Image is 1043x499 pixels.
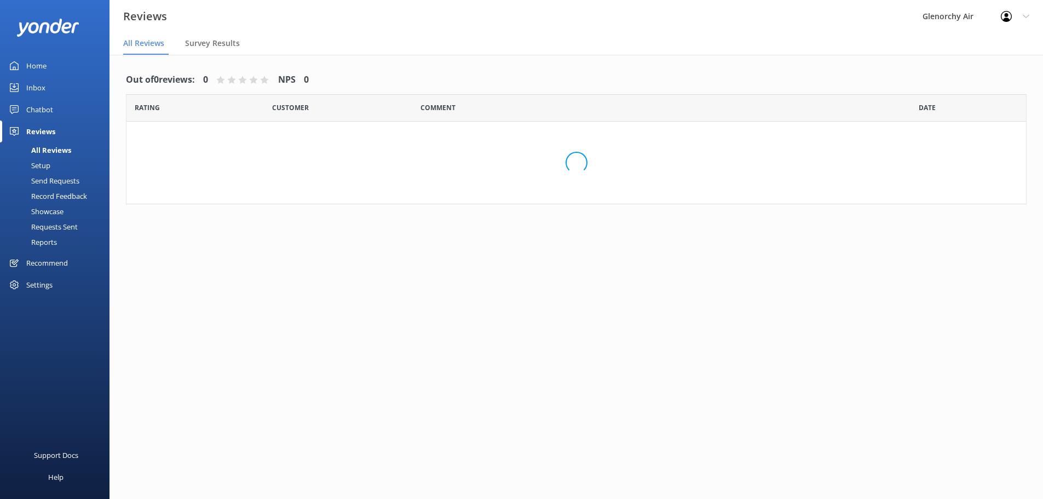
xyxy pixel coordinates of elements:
[919,102,936,113] span: Date
[185,38,240,49] span: Survey Results
[203,73,208,87] h4: 0
[26,77,45,99] div: Inbox
[26,99,53,121] div: Chatbot
[7,188,87,204] div: Record Feedback
[272,102,309,113] span: Date
[26,121,55,142] div: Reviews
[26,55,47,77] div: Home
[7,173,79,188] div: Send Requests
[135,102,160,113] span: Date
[278,73,296,87] h4: NPS
[123,38,164,49] span: All Reviews
[7,142,71,158] div: All Reviews
[26,274,53,296] div: Settings
[123,8,167,25] h3: Reviews
[7,219,110,234] a: Requests Sent
[7,234,110,250] a: Reports
[7,204,64,219] div: Showcase
[7,188,110,204] a: Record Feedback
[26,252,68,274] div: Recommend
[420,102,456,113] span: Question
[7,234,57,250] div: Reports
[16,19,79,37] img: yonder-white-logo.png
[7,142,110,158] a: All Reviews
[126,73,195,87] h4: Out of 0 reviews:
[304,73,309,87] h4: 0
[7,158,110,173] a: Setup
[7,219,78,234] div: Requests Sent
[7,173,110,188] a: Send Requests
[34,444,78,466] div: Support Docs
[7,158,50,173] div: Setup
[48,466,64,488] div: Help
[7,204,110,219] a: Showcase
